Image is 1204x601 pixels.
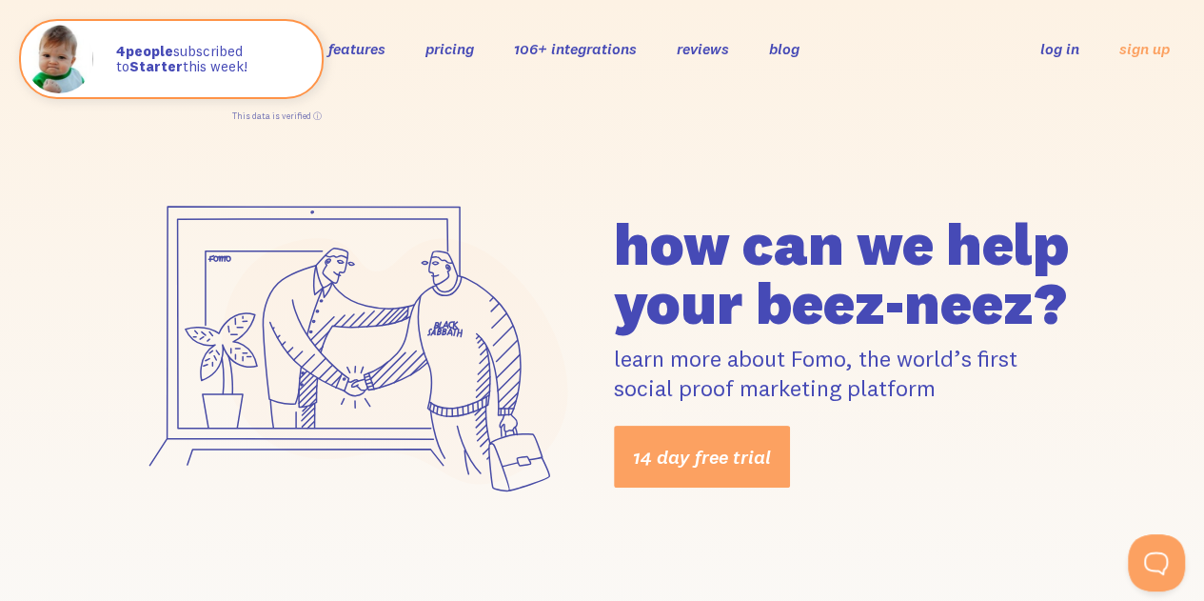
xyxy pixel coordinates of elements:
a: 106+ integrations [514,39,637,58]
p: subscribed to this week! [116,44,303,75]
a: reviews [677,39,729,58]
a: pricing [425,39,474,58]
a: 14 day free trial [614,426,790,488]
iframe: Help Scout Beacon - Open [1128,534,1185,591]
h1: how can we help your beez-neez? [614,214,1079,332]
strong: Starter [129,57,183,75]
img: Fomo [25,25,93,93]
p: learn more about Fomo, the world’s first social proof marketing platform [614,344,1079,403]
a: sign up [1119,39,1170,59]
span: 4 [116,44,126,60]
strong: people [116,42,173,60]
a: log in [1040,39,1079,58]
a: This data is verified ⓘ [232,110,322,121]
a: features [328,39,385,58]
a: blog [769,39,799,58]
